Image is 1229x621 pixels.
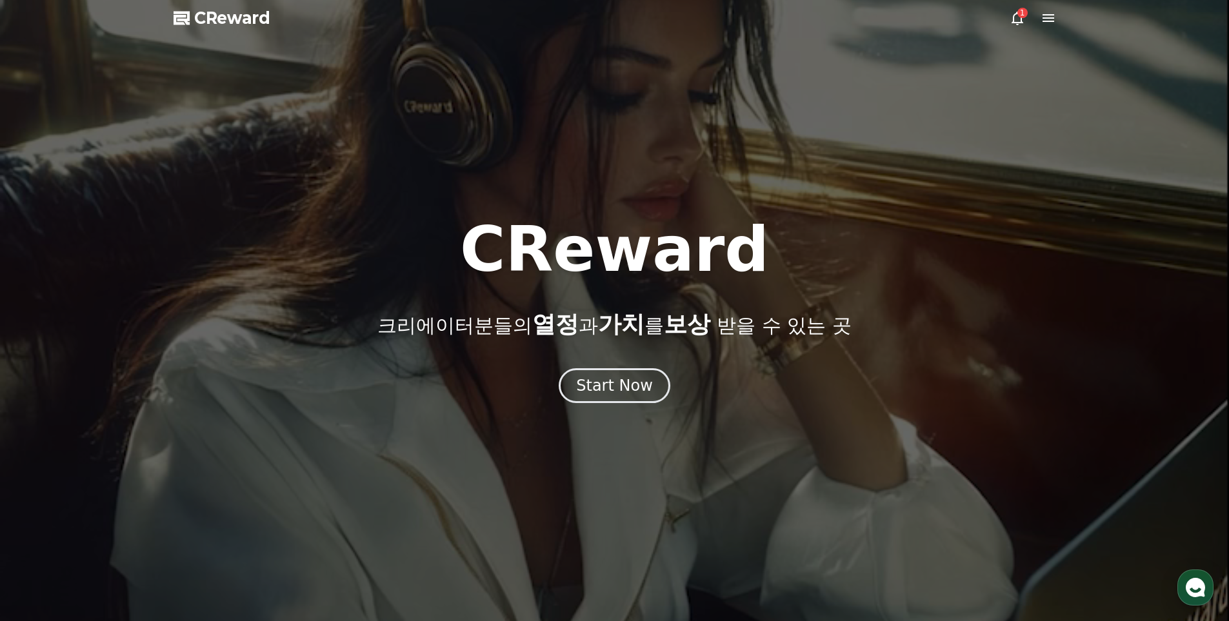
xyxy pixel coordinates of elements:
[532,311,579,337] span: 열정
[1010,10,1025,26] a: 1
[174,8,270,28] a: CReward
[598,311,644,337] span: 가치
[664,311,710,337] span: 보상
[576,375,653,396] div: Start Now
[377,311,851,337] p: 크리에이터분들의 과 를 받을 수 있는 곳
[559,381,670,393] a: Start Now
[194,8,270,28] span: CReward
[1017,8,1028,18] div: 1
[460,219,769,281] h1: CReward
[559,368,670,403] button: Start Now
